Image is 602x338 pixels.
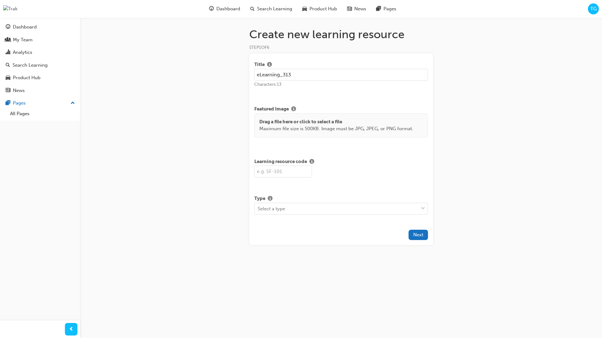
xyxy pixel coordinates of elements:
span: down-icon [421,205,425,213]
a: car-iconProduct Hub [297,3,342,15]
div: News [13,87,25,94]
span: Dashboard [216,5,240,13]
a: news-iconNews [342,3,371,15]
button: Pages [3,97,77,109]
span: guage-icon [6,24,10,30]
span: Pages [383,5,396,13]
span: info-icon [267,62,272,68]
span: Type [254,195,265,203]
div: Analytics [13,49,32,56]
span: car-icon [6,75,10,81]
span: news-icon [347,5,352,13]
button: Show info [265,195,275,203]
span: TG [590,5,597,13]
span: search-icon [6,63,10,68]
span: search-icon [250,5,255,13]
div: My Team [13,36,33,44]
span: Product Hub [309,5,337,13]
span: Title [254,61,265,69]
a: Product Hub [3,72,77,84]
span: people-icon [6,37,10,43]
p: Drag a file here or click to select a file [259,118,413,125]
span: News [354,5,366,13]
a: Dashboard [3,21,77,33]
img: Trak [3,5,18,13]
a: Search Learning [3,59,77,71]
h1: Create new learning resource [249,28,433,41]
button: Next [409,230,428,240]
span: car-icon [302,5,307,13]
a: News [3,85,77,96]
button: Show info [289,105,298,113]
a: guage-iconDashboard [204,3,245,15]
span: prev-icon [69,325,74,333]
input: e.g. SF-101 [254,166,312,177]
a: My Team [3,34,77,46]
span: STEP 1 OF 6 [249,45,269,50]
span: pages-icon [6,100,10,106]
span: guage-icon [209,5,214,13]
button: Show info [265,61,274,69]
span: news-icon [6,88,10,94]
span: info-icon [309,159,314,165]
a: search-iconSearch Learning [245,3,297,15]
div: Pages [13,100,26,107]
div: Drag a file here or click to select a fileMaximum file size is 500KB. Image must be JPG, JPEG, or... [254,113,428,137]
div: Search Learning [13,62,48,69]
button: Show info [307,158,317,166]
div: Product Hub [13,74,40,81]
span: pages-icon [376,5,381,13]
span: Next [413,232,423,238]
span: info-icon [268,196,272,202]
input: e.g. Sales Fundamentals [254,69,428,81]
span: Search Learning [257,5,292,13]
div: Select a type [258,205,285,212]
button: TG [588,3,599,14]
span: info-icon [291,107,296,112]
a: Analytics [3,47,77,58]
span: chart-icon [6,50,10,55]
a: All Pages [8,109,77,119]
span: Learning resource code [254,158,307,166]
p: Maximum file size is 500KB. Image must be JPG, JPEG, or PNG format. [259,125,413,132]
span: Characters: 13 [254,82,282,87]
div: Dashboard [13,23,37,31]
a: pages-iconPages [371,3,401,15]
button: DashboardMy TeamAnalyticsSearch LearningProduct HubNews [3,20,77,97]
span: Featured Image [254,105,289,113]
span: up-icon [71,99,75,107]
